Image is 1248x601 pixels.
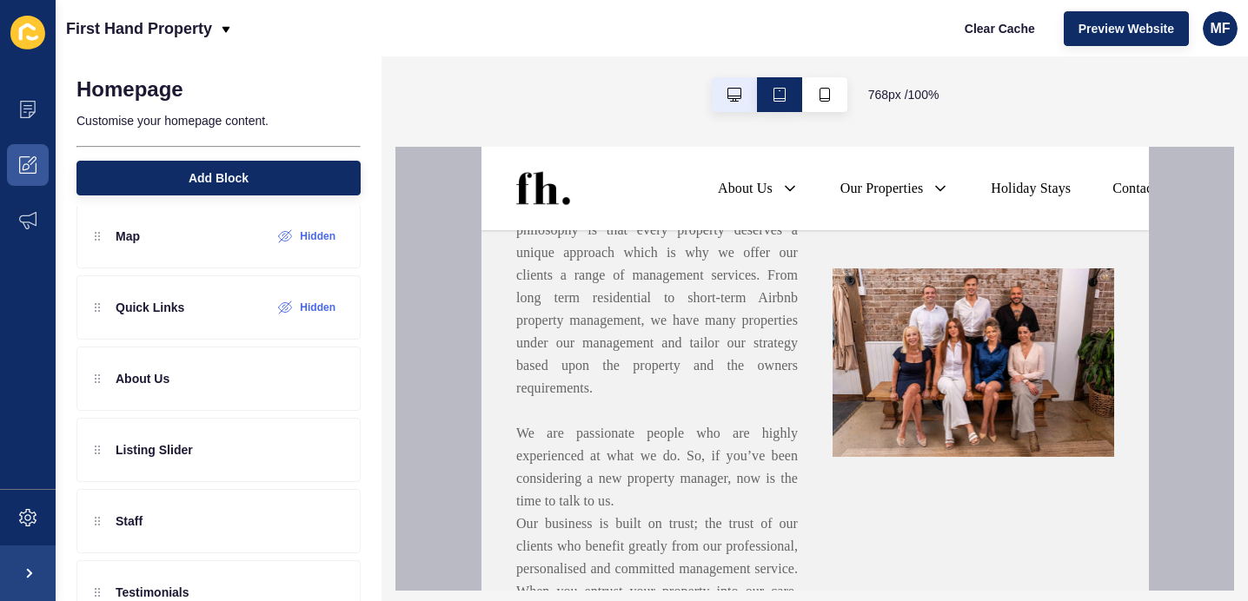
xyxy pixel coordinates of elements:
[1064,11,1189,46] button: Preview Website
[28,9,94,75] img: Company logo
[300,300,335,314] label: Hidden
[189,169,249,187] span: Add Block
[76,77,183,102] h1: Homepage
[236,31,291,52] a: About Us
[868,86,939,103] span: 768 px / 100 %
[116,299,184,316] p: Quick Links
[116,441,193,459] p: Listing Slider
[950,11,1050,46] button: Clear Cache
[359,31,442,52] a: Our Properties
[1079,20,1174,37] span: Preview Website
[76,161,361,195] button: Add Block
[631,31,694,52] a: Contact Us
[300,229,335,243] label: Hidden
[1210,20,1230,37] span: MF
[509,31,589,52] a: Holiday Stays
[116,228,140,245] p: Map
[116,370,169,387] p: About Us
[66,7,212,50] p: First Hand Property
[965,20,1035,37] span: Clear Cache
[76,102,361,140] p: Customise your homepage content.
[116,584,189,601] p: Testimonials
[116,512,143,530] p: Staff
[35,50,316,546] p: Specialising in property management, our philosophy is that every property deserves a unique appr...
